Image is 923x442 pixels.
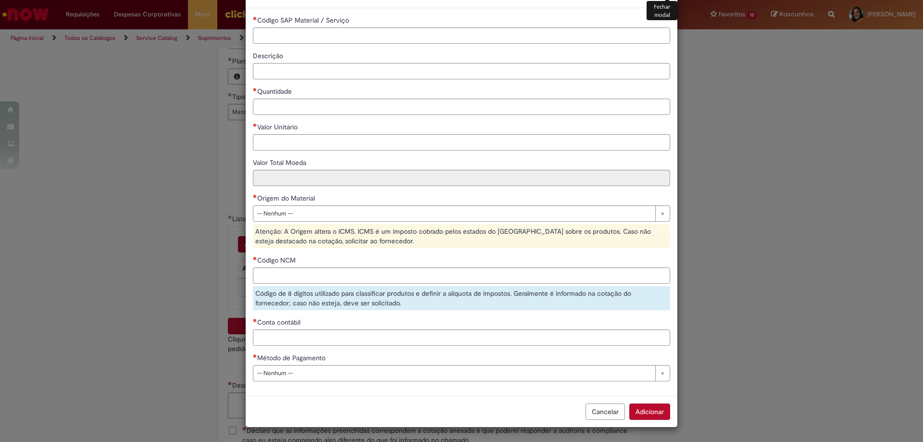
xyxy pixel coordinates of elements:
input: Valor Unitário [253,134,670,151]
span: Necessários [253,318,257,322]
input: Conta contábil [253,329,670,346]
span: Descrição [253,51,285,60]
input: Descrição [253,63,670,79]
span: Código NCM [257,256,298,265]
span: Necessários [253,123,257,127]
div: Fechar modal [647,1,677,20]
span: Necessários [253,16,257,20]
span: Somente leitura - Valor Total Moeda [253,158,308,167]
span: Código SAP Material / Serviço [257,16,351,25]
span: -- Nenhum -- [257,366,650,381]
button: Cancelar [586,404,625,420]
input: Código SAP Material / Serviço [253,27,670,44]
div: Atenção: A Origem altera o ICMS. ICMS é um imposto cobrado pelos estados do [GEOGRAPHIC_DATA] sob... [253,224,670,248]
button: Adicionar [629,404,670,420]
span: Necessários [253,256,257,260]
input: Valor Total Moeda [253,170,670,186]
input: Quantidade [253,99,670,115]
span: Conta contábil [257,318,302,327]
span: Origem do Material [257,194,317,202]
span: Método de Pagamento [257,354,327,362]
div: Código de 8 dígitos utilizado para classificar produtos e definir a alíquota de impostos. Geralme... [253,286,670,310]
span: Quantidade [257,87,294,96]
span: Necessários [253,88,257,91]
span: -- Nenhum -- [257,206,650,221]
span: Necessários [253,354,257,358]
span: Valor Unitário [257,123,299,131]
span: Necessários [253,194,257,198]
input: Código NCM [253,267,670,284]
